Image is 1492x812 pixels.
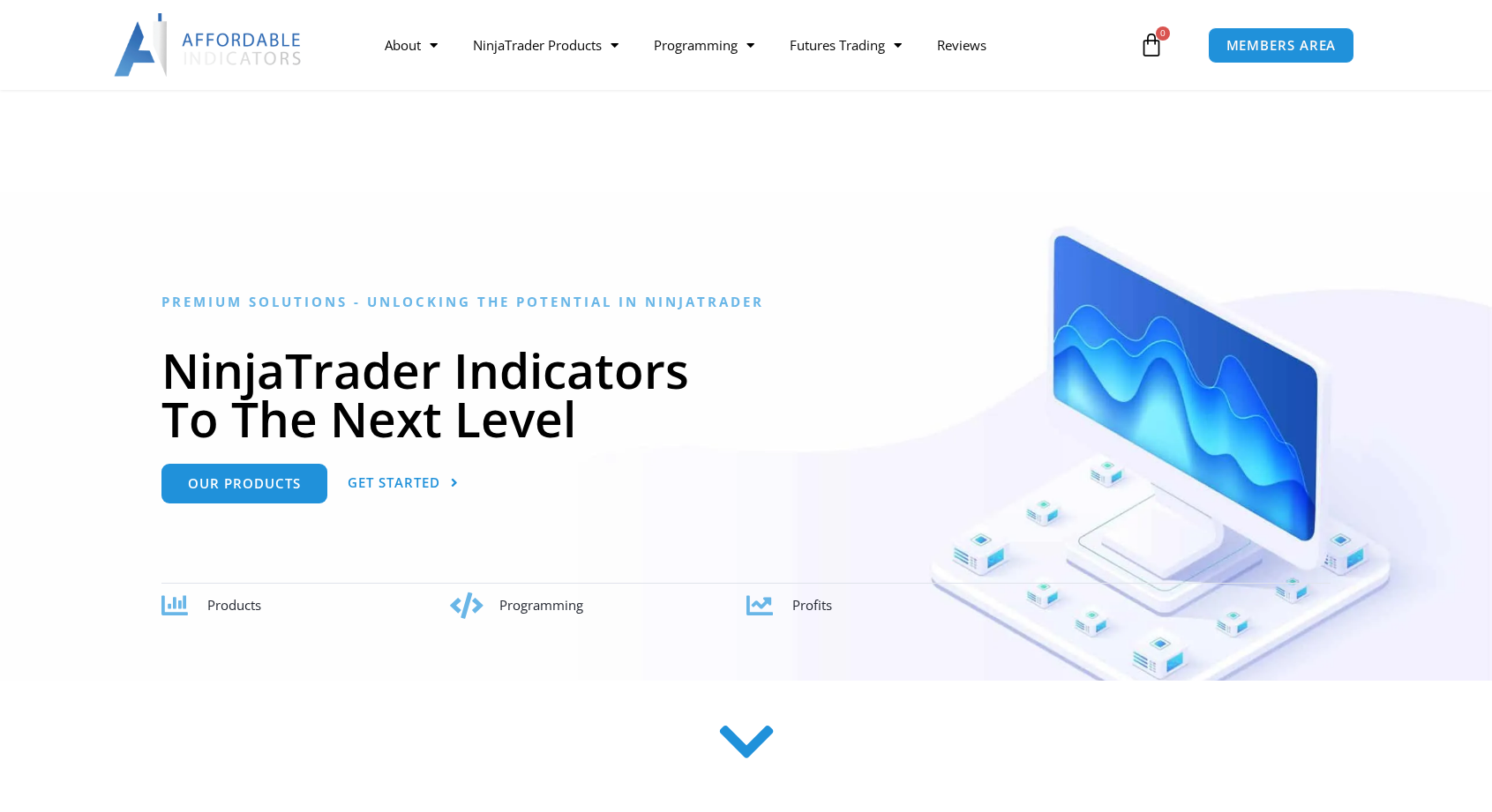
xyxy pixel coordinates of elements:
h1: NinjaTrader Indicators To The Next Level [161,346,1331,443]
span: Our Products [188,477,301,490]
span: Programming [499,596,583,614]
a: About [367,25,455,65]
a: NinjaTrader Products [455,25,636,65]
span: Profits [792,596,832,614]
a: Programming [636,25,772,65]
a: 0 [1113,19,1190,71]
a: Get Started [348,464,459,503]
img: LogoAI | Affordable Indicators – NinjaTrader [114,13,304,77]
span: Get Started [348,476,440,489]
h6: Premium Solutions - Unlocking the Potential in NinjaTrader [161,294,1331,310]
span: MEMBERS AREA [1226,39,1337,52]
span: 0 [1156,26,1170,41]
span: Products [207,596,261,614]
a: MEMBERS AREA [1208,27,1355,63]
a: Futures Trading [772,25,919,65]
a: Reviews [919,25,1004,65]
nav: Menu [367,25,1135,65]
a: Our Products [161,464,327,503]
